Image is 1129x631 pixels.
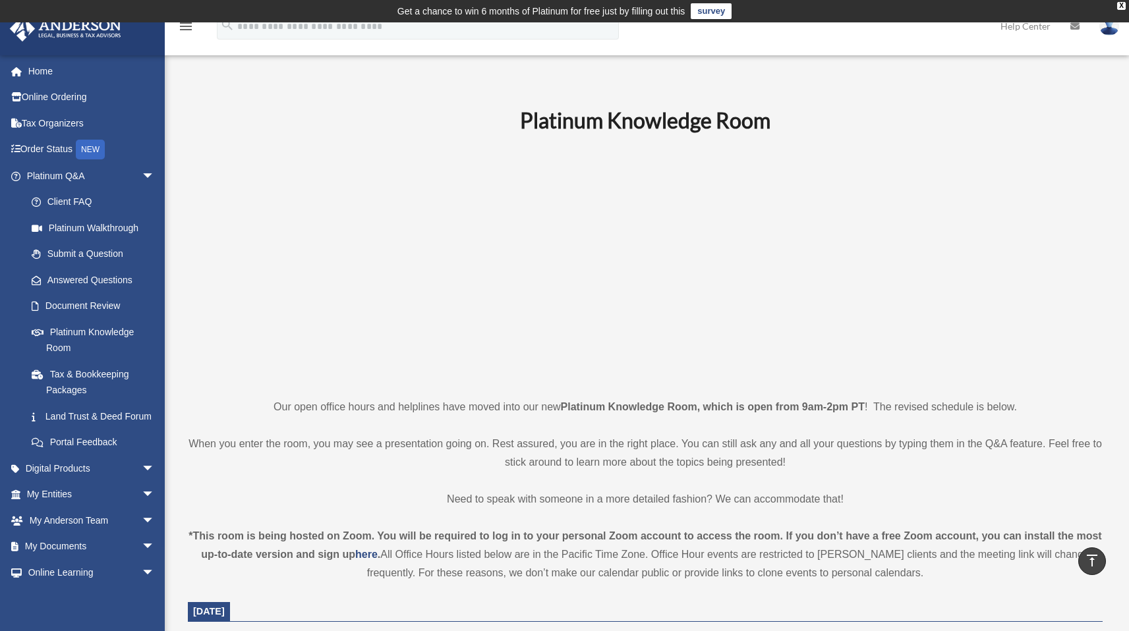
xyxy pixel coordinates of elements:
a: vertical_align_top [1078,547,1106,575]
a: Portal Feedback [18,429,175,456]
iframe: 231110_Toby_KnowledgeRoom [448,151,843,373]
p: Need to speak with someone in a more detailed fashion? We can accommodate that! [188,490,1103,508]
a: My Documentsarrow_drop_down [9,534,175,560]
a: Home [9,58,175,84]
div: All Office Hours listed below are in the Pacific Time Zone. Office Hour events are restricted to ... [188,527,1103,582]
i: search [220,18,235,32]
span: arrow_drop_down [142,586,168,613]
a: menu [178,23,194,34]
a: Online Ordering [9,84,175,111]
i: vertical_align_top [1084,553,1100,568]
span: arrow_drop_down [142,507,168,534]
strong: . [378,549,380,560]
a: Platinum Walkthrough [18,215,175,241]
img: User Pic [1099,16,1119,36]
img: Anderson Advisors Platinum Portal [6,16,125,41]
a: Platinum Q&Aarrow_drop_down [9,163,175,189]
a: Land Trust & Deed Forum [18,403,175,429]
p: When you enter the room, you may see a presentation going on. Rest assured, you are in the right ... [188,435,1103,472]
a: survey [691,3,732,19]
p: Our open office hours and helplines have moved into our new ! The revised schedule is below. [188,398,1103,416]
a: Tax Organizers [9,110,175,136]
a: My Anderson Teamarrow_drop_down [9,507,175,534]
a: Client FAQ [18,189,175,215]
div: NEW [76,140,105,159]
span: arrow_drop_down [142,559,168,586]
span: [DATE] [193,606,225,617]
span: arrow_drop_down [142,481,168,508]
i: menu [178,18,194,34]
a: Answered Questions [18,267,175,293]
a: Document Review [18,293,175,319]
a: Submit a Question [18,241,175,267]
a: Digital Productsarrow_drop_down [9,455,175,481]
span: arrow_drop_down [142,163,168,190]
a: Platinum Knowledge Room [18,319,168,361]
strong: *This room is being hosted on Zoom. You will be required to log in to your personal Zoom account ... [188,530,1101,560]
b: Platinum Knowledge Room [520,107,770,133]
a: here [355,549,378,560]
div: Get a chance to win 6 months of Platinum for free just by filling out this [397,3,685,19]
a: My Entitiesarrow_drop_down [9,481,175,508]
span: arrow_drop_down [142,455,168,482]
a: Online Learningarrow_drop_down [9,559,175,586]
div: close [1117,2,1126,10]
a: Billingarrow_drop_down [9,586,175,612]
a: Tax & Bookkeeping Packages [18,361,175,403]
span: arrow_drop_down [142,534,168,561]
strong: Platinum Knowledge Room, which is open from 9am-2pm PT [561,401,865,412]
a: Order StatusNEW [9,136,175,163]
